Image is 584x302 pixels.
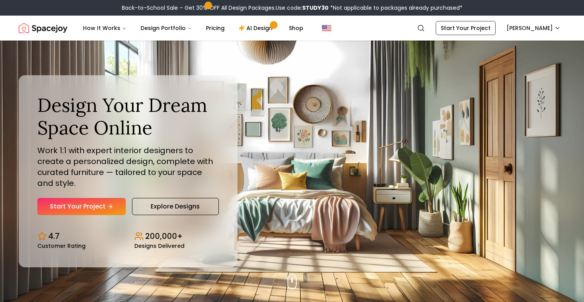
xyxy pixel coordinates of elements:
[329,4,463,12] span: *Not applicable to packages already purchased*
[19,20,67,36] img: Spacejoy Logo
[134,243,185,249] small: Designs Delivered
[37,198,126,215] a: Start Your Project
[19,16,565,41] nav: Global
[19,20,67,36] a: Spacejoy
[322,23,331,33] img: United States
[48,231,60,242] p: 4.7
[132,198,219,215] a: Explore Designs
[302,4,329,12] b: STUDY30
[200,20,231,36] a: Pricing
[436,21,496,35] a: Start Your Project
[134,20,198,36] button: Design Portfolio
[502,21,565,35] button: [PERSON_NAME]
[77,20,133,36] button: How It Works
[283,20,310,36] a: Shop
[37,145,219,189] p: Work 1:1 with expert interior designers to create a personalized design, complete with curated fu...
[122,4,463,12] div: Back-to-School Sale – Get 30% OFF All Design Packages.
[77,20,310,36] nav: Main
[145,231,183,242] p: 200,000+
[37,243,86,249] small: Customer Rating
[276,4,329,12] span: Use code:
[37,94,219,139] h1: Design Your Dream Space Online
[37,224,219,249] div: Design stats
[232,20,281,36] a: AI Design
